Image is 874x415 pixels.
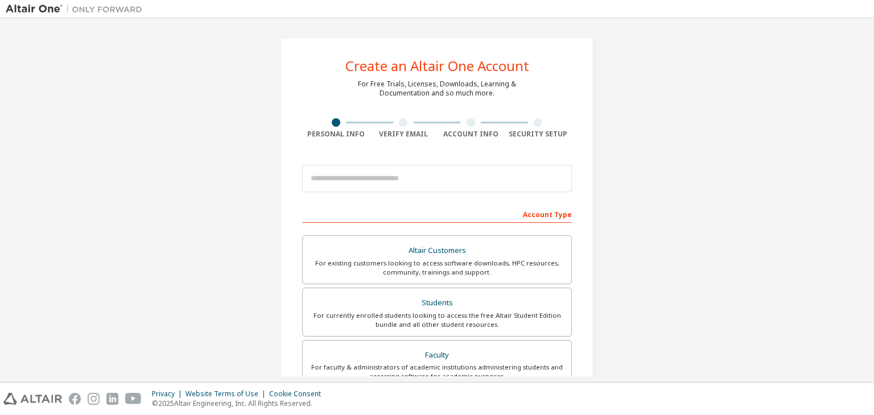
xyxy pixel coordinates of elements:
img: altair_logo.svg [3,393,62,405]
div: For faculty & administrators of academic institutions administering students and accessing softwa... [310,363,564,381]
div: Account Type [302,205,572,223]
div: For existing customers looking to access software downloads, HPC resources, community, trainings ... [310,259,564,277]
div: Verify Email [370,130,438,139]
div: Students [310,295,564,311]
div: Altair Customers [310,243,564,259]
img: instagram.svg [88,393,100,405]
div: For currently enrolled students looking to access the free Altair Student Edition bundle and all ... [310,311,564,329]
div: Personal Info [302,130,370,139]
div: Privacy [152,389,185,399]
div: Security Setup [505,130,572,139]
img: facebook.svg [69,393,81,405]
img: linkedin.svg [106,393,118,405]
p: © 2025 Altair Engineering, Inc. All Rights Reserved. [152,399,328,408]
div: Create an Altair One Account [345,59,529,73]
div: For Free Trials, Licenses, Downloads, Learning & Documentation and so much more. [358,80,516,98]
img: Altair One [6,3,148,15]
div: Account Info [437,130,505,139]
div: Cookie Consent [269,389,328,399]
div: Faculty [310,347,564,363]
div: Website Terms of Use [185,389,269,399]
img: youtube.svg [125,393,142,405]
